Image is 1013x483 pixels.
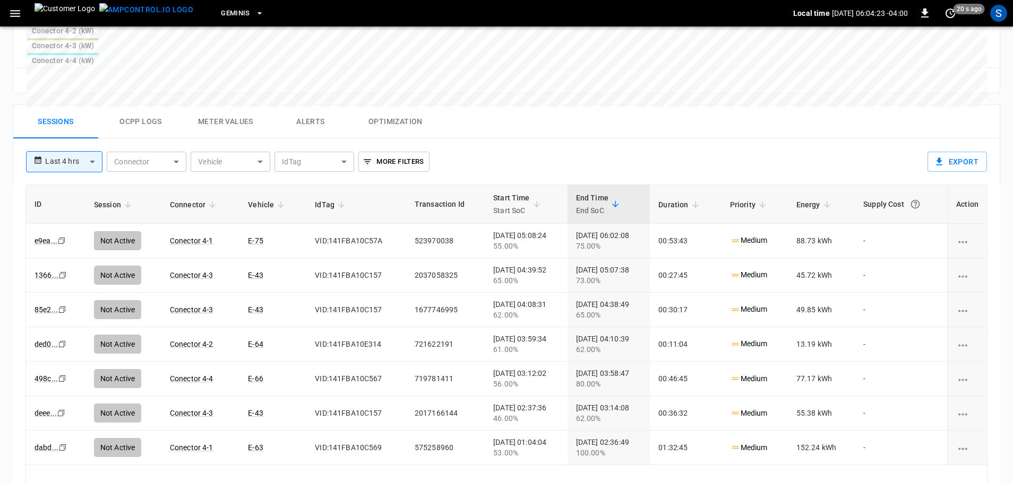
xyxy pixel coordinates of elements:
[788,293,855,327] td: 49.85 kWh
[306,362,406,396] td: VID:141FBA10C567
[26,185,85,224] th: ID
[576,447,642,458] div: 100.00%
[576,275,642,286] div: 73.00%
[94,369,142,388] div: Not Active
[406,293,485,327] td: 1677746995
[353,105,438,139] button: Optimization
[493,379,559,389] div: 56.00%
[493,447,559,458] div: 53.00%
[576,368,642,389] div: [DATE] 03:58:47
[35,443,58,452] a: dabd...
[855,431,947,465] td: -
[493,310,559,320] div: 62.00%
[493,191,530,217] div: Start Time
[94,438,142,457] div: Not Active
[788,327,855,362] td: 13.19 kWh
[406,185,485,224] th: Transaction Id
[730,373,768,384] p: Medium
[730,442,768,453] p: Medium
[94,198,135,211] span: Session
[493,275,559,286] div: 65.00%
[576,379,642,389] div: 80.00%
[57,373,68,384] div: copy
[315,198,348,211] span: IdTag
[576,344,642,355] div: 62.00%
[493,204,530,217] p: Start SoC
[56,407,67,419] div: copy
[956,270,978,280] div: charging session options
[493,344,559,355] div: 61.00%
[248,305,263,314] a: E-43
[268,105,353,139] button: Alerts
[658,198,702,211] span: Duration
[94,300,142,319] div: Not Active
[170,305,213,314] a: Conector 4-3
[170,374,213,383] a: Conector 4-4
[576,437,642,458] div: [DATE] 02:36:49
[248,340,263,348] a: E-64
[788,431,855,465] td: 152.24 kWh
[306,293,406,327] td: VID:141FBA10C157
[730,338,768,349] p: Medium
[493,299,559,320] div: [DATE] 04:08:31
[990,5,1007,22] div: profile-icon
[796,198,834,211] span: Energy
[863,195,939,214] div: Supply Cost
[306,431,406,465] td: VID:141FBA10C569
[94,403,142,423] div: Not Active
[855,362,947,396] td: -
[954,4,985,14] span: 20 s ago
[306,327,406,362] td: VID:141FBA10E314
[832,8,908,19] p: [DATE] 06:04:23 -04:00
[406,327,485,362] td: 721622191
[248,409,263,417] a: E-43
[956,442,978,453] div: charging session options
[170,198,219,211] span: Connector
[358,152,429,172] button: More Filters
[406,396,485,431] td: 2017166144
[493,413,559,424] div: 46.00%
[493,368,559,389] div: [DATE] 03:12:02
[406,362,485,396] td: 719781411
[576,402,642,424] div: [DATE] 03:14:08
[788,396,855,431] td: 55.38 kWh
[306,396,406,431] td: VID:141FBA10C157
[99,3,193,16] img: ampcontrol.io logo
[183,105,268,139] button: Meter Values
[13,105,98,139] button: Sessions
[576,413,642,424] div: 62.00%
[57,338,68,350] div: copy
[956,235,978,246] div: charging session options
[98,105,183,139] button: Ocpp logs
[248,443,263,452] a: E-63
[650,396,721,431] td: 00:36:32
[26,185,987,465] table: sessions table
[855,327,947,362] td: -
[170,443,213,452] a: Conector 4-1
[57,304,68,315] div: copy
[576,191,622,217] span: End TimeEnd SoC
[956,304,978,315] div: charging session options
[650,431,721,465] td: 01:32:45
[58,442,68,453] div: copy
[947,185,987,224] th: Action
[956,373,978,384] div: charging session options
[493,333,559,355] div: [DATE] 03:59:34
[650,327,721,362] td: 00:11:04
[855,293,947,327] td: -
[217,3,268,24] button: Geminis
[576,204,608,217] p: End SoC
[493,191,544,217] span: Start TimeStart SoC
[94,335,142,354] div: Not Active
[221,7,250,20] span: Geminis
[406,431,485,465] td: 575258960
[493,437,559,458] div: [DATE] 01:04:04
[576,310,642,320] div: 65.00%
[855,396,947,431] td: -
[788,362,855,396] td: 77.17 kWh
[730,198,769,211] span: Priority
[35,3,95,23] img: Customer Logo
[576,299,642,320] div: [DATE] 04:38:49
[576,191,608,217] div: End Time
[906,195,925,214] button: The cost of your charging session based on your supply rates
